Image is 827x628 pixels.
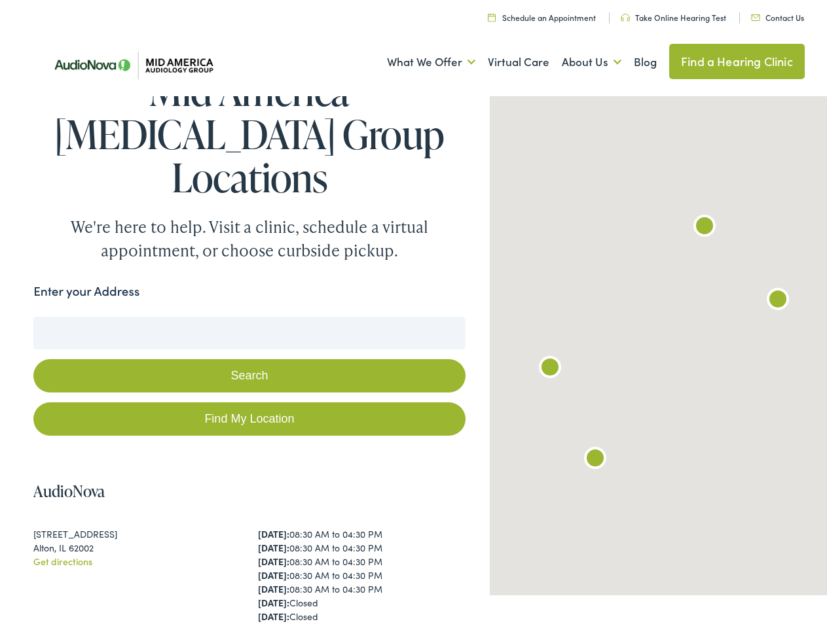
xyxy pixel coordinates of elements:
strong: [DATE]: [258,578,289,591]
a: About Us [562,34,621,82]
input: Enter your address or zip code [33,313,465,345]
h1: Mid America [MEDICAL_DATA] Group Locations [33,65,465,195]
a: What We Offer [387,34,475,82]
a: Contact Us [751,8,804,19]
strong: [DATE]: [258,537,289,550]
a: Blog [634,34,657,82]
a: Take Online Hearing Test [621,8,726,19]
a: AudioNova [33,476,105,498]
a: Get directions [33,551,92,564]
strong: [DATE]: [258,565,289,578]
a: Find a Hearing Clinic [669,40,805,75]
strong: [DATE]: [258,606,289,619]
div: Alton, IL 62002 [33,537,241,551]
strong: [DATE]: [258,551,289,564]
img: utility icon [621,10,630,18]
a: Virtual Care [488,34,549,82]
strong: [DATE]: [258,523,289,536]
label: Enter your Address [33,278,139,297]
img: utility icon [488,9,496,18]
div: AudioNova [534,349,566,381]
div: We're here to help. Visit a clinic, schedule a virtual appointment, or choose curbside pickup. [40,211,459,258]
strong: [DATE]: [258,592,289,605]
button: Search [33,355,465,389]
a: Find My Location [33,398,465,432]
a: Schedule an Appointment [488,8,596,19]
div: AudioNova [579,440,611,472]
img: utility icon [751,10,760,17]
div: AudioNova [689,208,720,239]
div: AudioNova [762,281,794,313]
div: [STREET_ADDRESS] [33,523,241,537]
div: 08:30 AM to 04:30 PM 08:30 AM to 04:30 PM 08:30 AM to 04:30 PM 08:30 AM to 04:30 PM 08:30 AM to 0... [258,523,466,619]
